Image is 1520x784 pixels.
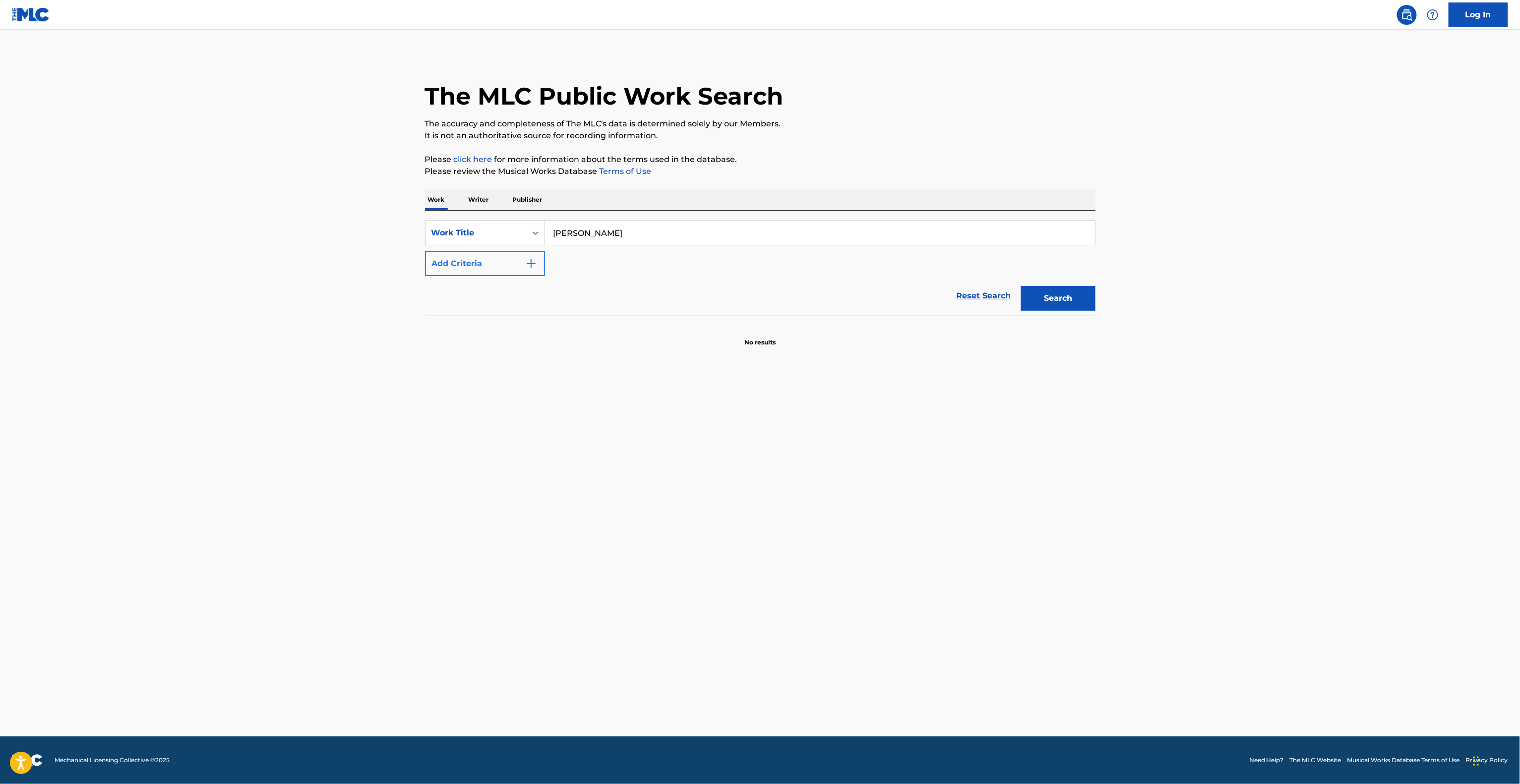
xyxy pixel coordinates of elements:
[1473,746,1479,776] div: Drag
[425,189,448,210] p: Work
[952,285,1016,307] a: Reset Search
[1290,756,1341,765] a: The MLC Website
[525,258,537,270] img: 9d2ae6d4665cec9f34b9.svg
[1449,2,1508,27] a: Log In
[744,326,776,347] p: No results
[598,167,652,176] a: Terms of Use
[1397,5,1417,25] a: Public Search
[425,221,1095,316] form: Search Form
[1466,756,1508,765] a: Privacy Policy
[1470,736,1520,784] iframe: Chat Widget
[1249,756,1284,765] a: Need Help?
[12,7,50,22] img: MLC Logo
[1423,5,1443,25] div: Help
[1427,9,1439,21] img: help
[425,251,545,276] button: Add Criteria
[431,227,521,239] div: Work Title
[425,81,784,111] h1: The MLC Public Work Search
[425,154,1095,166] p: Please for more information about the terms used in the database.
[466,189,492,210] p: Writer
[1401,9,1413,21] img: search
[1347,756,1460,765] a: Musical Works Database Terms of Use
[510,189,546,210] p: Publisher
[425,166,1095,177] p: Please review the Musical Works Database
[12,754,43,766] img: logo
[55,756,170,765] span: Mechanical Licensing Collective © 2025
[425,118,1095,130] p: The accuracy and completeness of The MLC's data is determined solely by our Members.
[1021,286,1095,311] button: Search
[425,130,1095,142] p: It is not an authoritative source for recording information.
[454,155,492,164] a: click here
